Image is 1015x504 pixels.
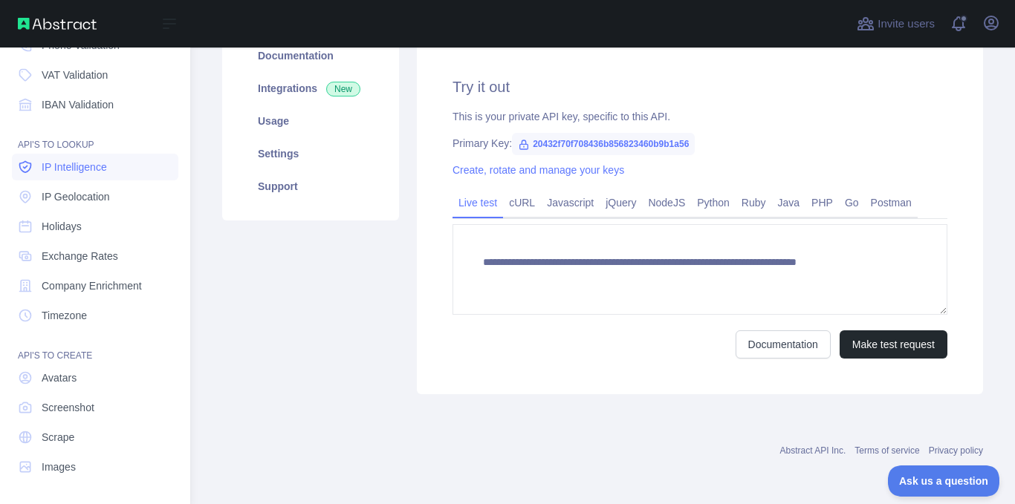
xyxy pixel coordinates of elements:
a: Screenshot [12,394,178,421]
a: VAT Validation [12,62,178,88]
a: Avatars [12,364,178,391]
div: API'S TO CREATE [12,332,178,361]
a: Documentation [240,39,381,72]
a: IP Intelligence [12,154,178,180]
a: NodeJS [642,191,691,215]
a: Timezone [12,302,178,329]
a: Company Enrichment [12,272,178,299]
a: Postman [865,191,918,215]
span: IP Intelligence [42,160,107,174]
span: IBAN Validation [42,97,114,112]
span: Screenshot [42,400,94,415]
h2: Try it out [453,76,947,97]
button: Invite users [854,12,938,36]
a: Holidays [12,213,178,240]
span: 20432f70f708436b856823460b9b1a56 [512,133,695,155]
button: Make test request [840,330,947,359]
a: Privacy policy [929,445,983,456]
span: Holidays [42,219,82,234]
a: Terms of service [855,445,919,456]
span: IP Geolocation [42,189,110,204]
a: Python [691,191,736,215]
a: jQuery [600,191,642,215]
a: Images [12,454,178,480]
iframe: Toggle Customer Support [888,465,1000,497]
a: IBAN Validation [12,91,178,118]
a: cURL [503,191,541,215]
span: New [326,82,360,96]
span: Exchange Rates [42,249,118,264]
div: API'S TO LOOKUP [12,121,178,151]
div: This is your private API key, specific to this API. [453,109,947,124]
span: Company Enrichment [42,278,142,293]
a: Settings [240,137,381,170]
a: Ruby [736,191,772,215]
img: Abstract API [18,18,97,30]
span: Scrape [42,430,74,445]
a: Exchange Rates [12,243,178,269]
span: VAT Validation [42,68,108,82]
a: Scrape [12,424,178,451]
a: Integrations New [240,72,381,105]
a: Abstract API Inc. [780,445,846,456]
a: Javascript [541,191,600,215]
span: Images [42,459,76,474]
a: IP Geolocation [12,183,178,210]
span: Avatars [42,370,77,385]
a: PHP [805,191,839,215]
a: Usage [240,105,381,137]
a: Create, rotate and manage your keys [453,164,624,176]
a: Go [839,191,865,215]
div: Primary Key: [453,136,947,151]
a: Live test [453,191,503,215]
a: Support [240,170,381,203]
a: Java [772,191,806,215]
a: Documentation [736,330,831,359]
span: Timezone [42,308,87,323]
span: Invite users [878,16,935,33]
